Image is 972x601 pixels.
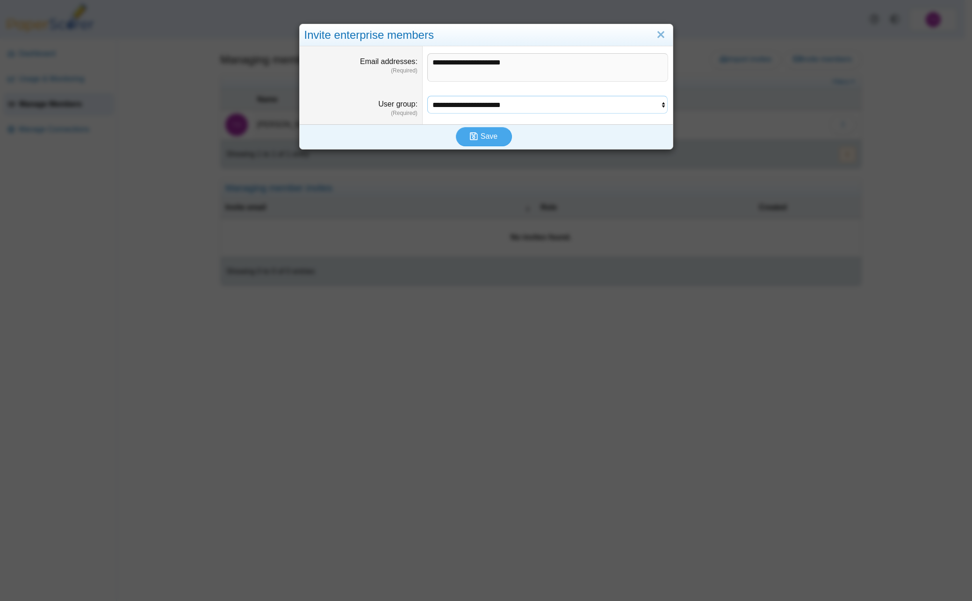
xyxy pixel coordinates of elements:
[378,100,418,108] label: User group
[654,27,668,43] a: Close
[300,24,673,46] div: Invite enterprise members
[304,67,418,75] dfn: (Required)
[456,127,512,146] button: Save
[304,109,418,117] dfn: (Required)
[360,57,418,65] label: Email addresses
[481,132,497,140] span: Save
